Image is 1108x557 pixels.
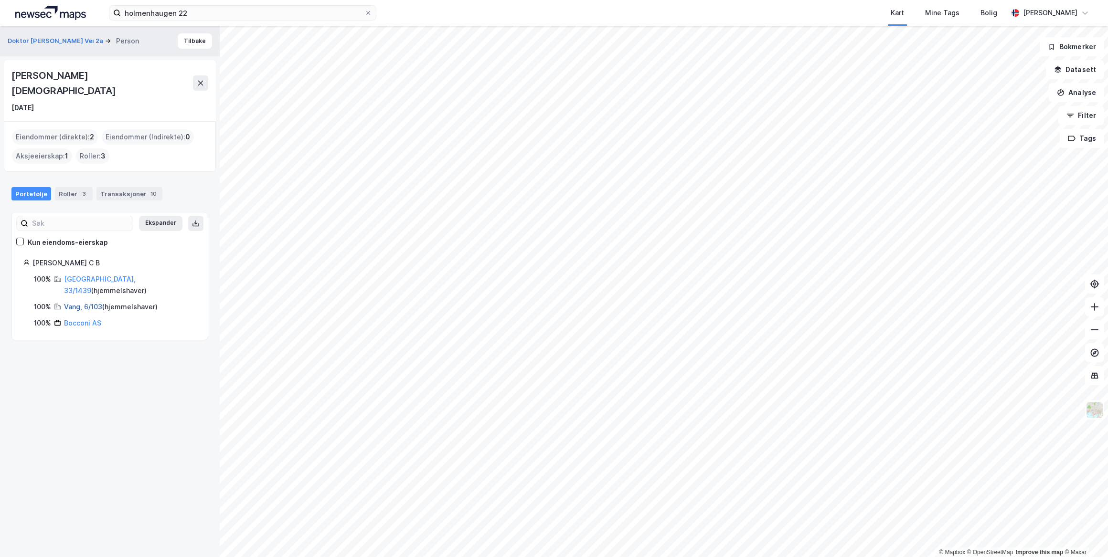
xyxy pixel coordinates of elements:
[34,273,51,285] div: 100%
[34,301,51,313] div: 100%
[11,187,51,200] div: Portefølje
[64,301,158,313] div: ( hjemmelshaver )
[1058,106,1104,125] button: Filter
[1046,60,1104,79] button: Datasett
[1040,37,1104,56] button: Bokmerker
[12,148,72,164] div: Aksjeeierskap :
[64,275,136,294] a: [GEOGRAPHIC_DATA], 33/1439
[64,303,102,311] a: Vang, 6/103
[939,549,965,556] a: Mapbox
[1049,83,1104,102] button: Analyse
[1023,7,1077,19] div: [PERSON_NAME]
[1060,129,1104,148] button: Tags
[64,273,196,296] div: ( hjemmelshaver )
[96,187,162,200] div: Transaksjoner
[28,237,108,248] div: Kun eiendoms-eierskap
[79,189,89,199] div: 3
[139,216,182,231] button: Ekspander
[967,549,1013,556] a: OpenStreetMap
[65,150,68,162] span: 1
[76,148,109,164] div: Roller :
[178,33,212,49] button: Tilbake
[90,131,94,143] span: 2
[925,7,959,19] div: Mine Tags
[15,6,86,20] img: logo.a4113a55bc3d86da70a041830d287a7e.svg
[12,129,98,145] div: Eiendommer (direkte) :
[32,257,196,269] div: [PERSON_NAME] C B
[121,6,364,20] input: Søk på adresse, matrikkel, gårdeiere, leietakere eller personer
[1060,511,1108,557] div: Kontrollprogram for chat
[149,189,159,199] div: 10
[1086,401,1104,419] img: Z
[102,129,194,145] div: Eiendommer (Indirekte) :
[11,102,34,114] div: [DATE]
[55,187,93,200] div: Roller
[116,35,139,47] div: Person
[980,7,997,19] div: Bolig
[185,131,190,143] span: 0
[8,36,105,46] button: Doktor [PERSON_NAME] Vei 2a
[64,319,101,327] a: Bocconi AS
[1016,549,1063,556] a: Improve this map
[34,317,51,329] div: 100%
[891,7,904,19] div: Kart
[11,68,193,98] div: [PERSON_NAME][DEMOGRAPHIC_DATA]
[1060,511,1108,557] iframe: Chat Widget
[101,150,106,162] span: 3
[28,216,133,231] input: Søk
